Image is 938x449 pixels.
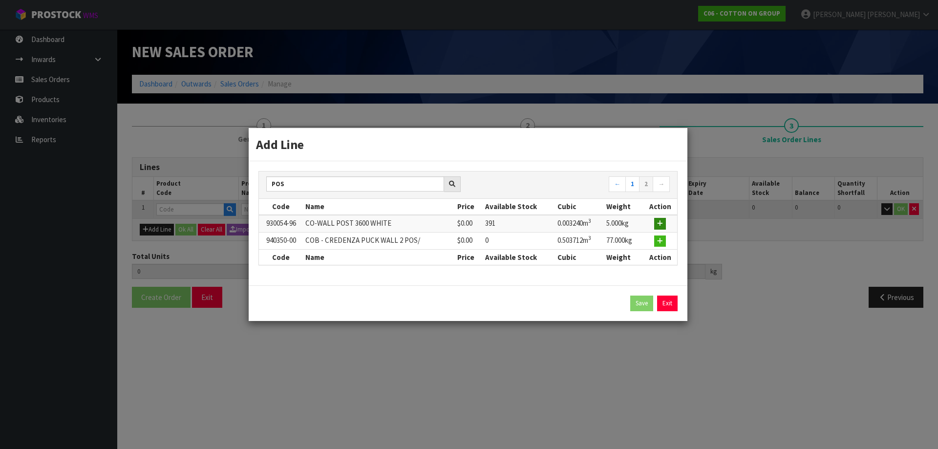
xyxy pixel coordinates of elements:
[483,215,554,233] td: 391
[643,250,677,265] th: Action
[303,232,455,249] td: COB - CREDENZA PUCK WALL 2 POS/
[555,215,604,233] td: 0.003240m
[259,250,303,265] th: Code
[630,296,653,311] button: Save
[455,232,483,249] td: $0.00
[555,250,604,265] th: Cubic
[303,199,455,214] th: Name
[657,296,678,311] a: Exit
[475,176,670,193] nav: Page navigation
[643,199,677,214] th: Action
[483,232,554,249] td: 0
[483,199,554,214] th: Available Stock
[604,250,643,265] th: Weight
[259,232,303,249] td: 940350-00
[588,235,591,241] sup: 3
[588,217,591,224] sup: 3
[259,215,303,233] td: 930054-96
[604,215,643,233] td: 5.000kg
[483,250,554,265] th: Available Stock
[604,232,643,249] td: 77.000kg
[455,199,483,214] th: Price
[639,176,653,192] a: 2
[303,250,455,265] th: Name
[455,215,483,233] td: $0.00
[653,176,670,192] a: →
[555,232,604,249] td: 0.503712m
[555,199,604,214] th: Cubic
[609,176,626,192] a: ←
[625,176,640,192] a: 1
[604,199,643,214] th: Weight
[259,199,303,214] th: Code
[266,176,444,192] input: Search products
[303,215,455,233] td: CO-WALL POST 3600 WHITE
[256,135,680,153] h3: Add Line
[455,250,483,265] th: Price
